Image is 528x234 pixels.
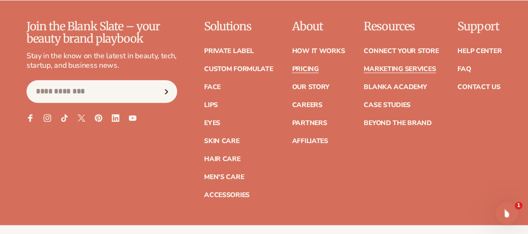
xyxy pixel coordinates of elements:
[27,20,177,45] p: Join the Blank Slate – your beauty brand playbook
[364,66,436,72] a: Marketing services
[292,120,327,126] a: Partners
[204,66,273,72] a: Custom formulate
[457,48,501,54] a: Help Center
[292,66,318,72] a: Pricing
[292,20,345,33] p: About
[515,202,522,209] span: 1
[364,120,432,126] a: Beyond the brand
[364,102,411,108] a: Case Studies
[457,84,500,90] a: Contact Us
[156,80,177,103] button: Subscribe
[364,84,427,90] a: Blanka Academy
[457,66,471,72] a: FAQ
[457,20,501,33] p: Support
[364,48,439,54] a: Connect your store
[204,174,244,180] a: Men's Care
[204,48,253,54] a: Private label
[27,51,177,71] p: Stay in the know on the latest in beauty, tech, startup, and business news.
[204,192,250,198] a: Accessories
[292,48,345,54] a: How It Works
[204,20,273,33] p: Solutions
[204,102,218,108] a: Lips
[495,202,518,225] iframe: Intercom live chat
[204,138,239,144] a: Skin Care
[364,20,439,33] p: Resources
[204,84,221,90] a: Face
[204,156,240,162] a: Hair Care
[204,120,220,126] a: Eyes
[292,84,329,90] a: Our Story
[292,102,322,108] a: Careers
[292,138,328,144] a: Affiliates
